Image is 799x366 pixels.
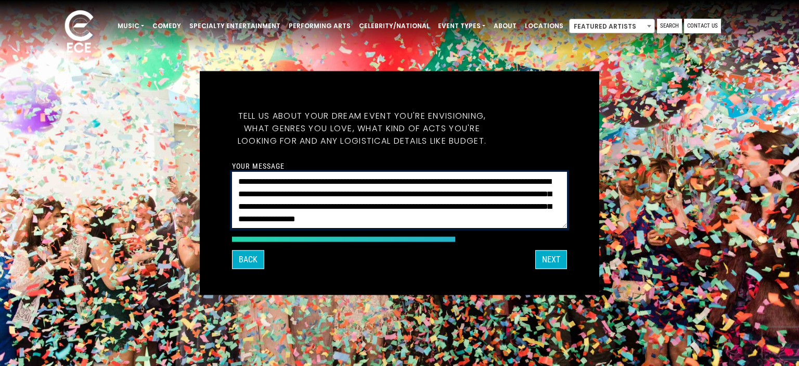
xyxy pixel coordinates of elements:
span: Featured Artists [569,19,655,33]
a: Search [657,19,682,33]
img: ece_new_logo_whitev2-1.png [53,7,105,58]
a: Specialty Entertainment [185,17,285,35]
a: Locations [521,17,568,35]
a: Music [113,17,148,35]
h5: Tell us about your dream event you're envisioning, what genres you love, what kind of acts you're... [232,97,492,159]
button: Next [535,250,567,269]
a: Celebrity/National [355,17,434,35]
a: Event Types [434,17,489,35]
a: Contact Us [684,19,721,33]
a: About [489,17,521,35]
button: Back [232,250,264,269]
a: Comedy [148,17,185,35]
a: Performing Arts [285,17,355,35]
label: Your message [232,161,285,170]
span: Featured Artists [570,19,654,34]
